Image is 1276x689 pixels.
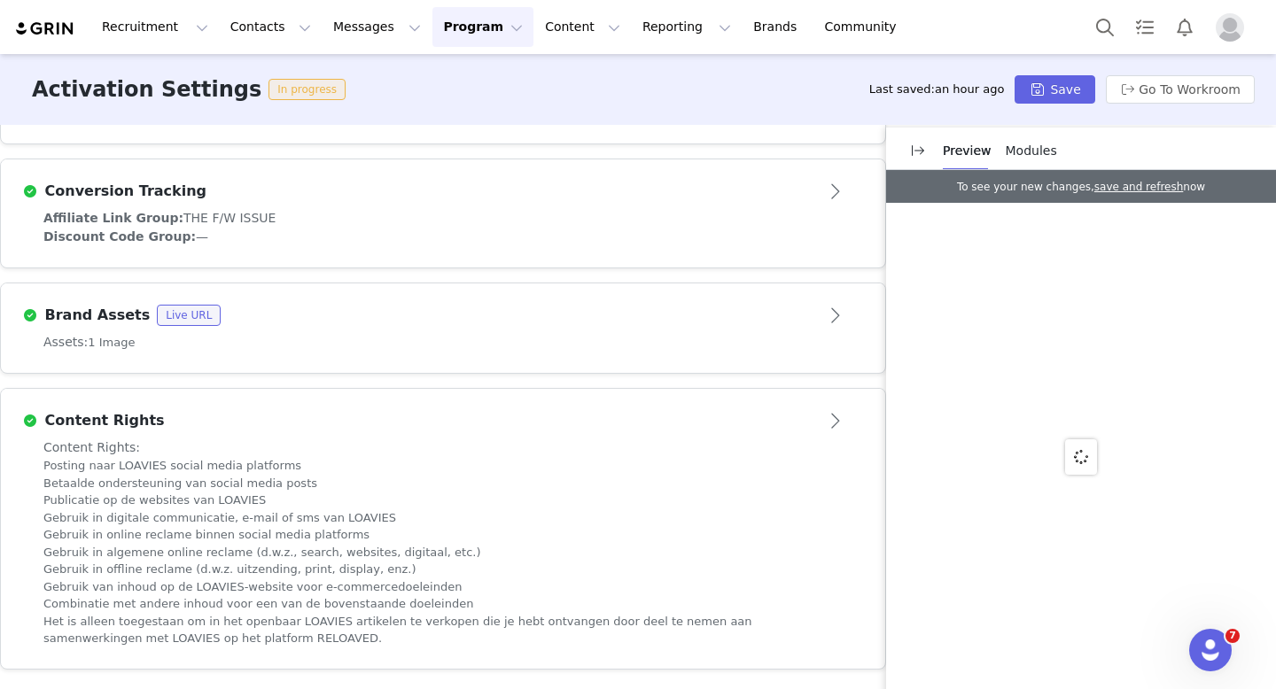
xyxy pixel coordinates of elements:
div: 1 Image [43,333,843,352]
button: Open module [809,406,864,435]
li: Publicatie op de websites van LOAVIES [43,492,843,509]
span: — [196,229,208,244]
li: Combinatie met andere inhoud voor een van de bovenstaande doeleinden [43,595,843,613]
li: Gebruik in algemene online reclame (d.w.z., search, websites, digitaal, etc.) [43,544,843,561]
button: Recruitment [91,7,219,47]
a: Community [814,7,915,47]
button: Content [534,7,631,47]
a: Brands [743,7,813,47]
button: Contacts [220,7,322,47]
p: Preview [943,142,992,160]
span: an hour ago [935,82,1004,96]
button: Profile [1205,13,1262,42]
button: Go To Workroom [1106,75,1255,104]
span: THE F/W ISSUE [183,211,276,225]
button: Notifications [1165,7,1204,47]
li: Posting naar LOAVIES social media platforms [43,457,843,475]
span: now [1183,181,1205,193]
h3: Conversion Tracking [38,181,207,202]
img: placeholder-profile.jpg [1216,13,1244,42]
p: Het is alleen toegestaan om in het openbaar LOAVIES artikelen te verkopen die je hebt ontvangen d... [43,613,843,647]
span: Affiliate Link Group: [43,211,183,225]
a: Tasks [1125,7,1164,47]
h3: Brand Assets [38,305,151,326]
span: To see your new changes, [957,181,1094,193]
a: save and refresh [1094,181,1183,193]
button: Reporting [632,7,742,47]
span: Discount Code Group: [43,229,196,244]
span: Assets: [43,335,88,349]
li: Gebruik in online reclame binnen social media platforms [43,526,843,544]
iframe: Intercom live chat [1189,629,1232,671]
span: Content Rights: [43,440,140,454]
h3: Content Rights [38,410,165,431]
button: Open module [809,177,864,205]
span: Live URL [157,305,221,326]
button: Save [1015,75,1094,104]
button: Open module [809,301,864,329]
span: In progress [268,79,346,100]
button: Messages [323,7,432,47]
li: Betaalde ondersteuning van social media posts [43,475,843,492]
button: Search [1085,7,1124,47]
li: Gebruik in offline reclame (d.w.z. uitzending, print, display, enz.) [43,561,843,578]
li: Gebruik in digitale communicatie, e-mail of sms van LOAVIES [43,509,843,527]
span: Last saved: [869,82,1005,96]
img: grin logo [14,20,76,37]
button: Program [432,7,533,47]
span: Modules [1006,143,1057,158]
li: Gebruik van inhoud op de LOAVIES-website voor e-commercedoeleinden [43,578,843,596]
span: 7 [1225,629,1240,643]
h3: Activation Settings [32,74,261,105]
